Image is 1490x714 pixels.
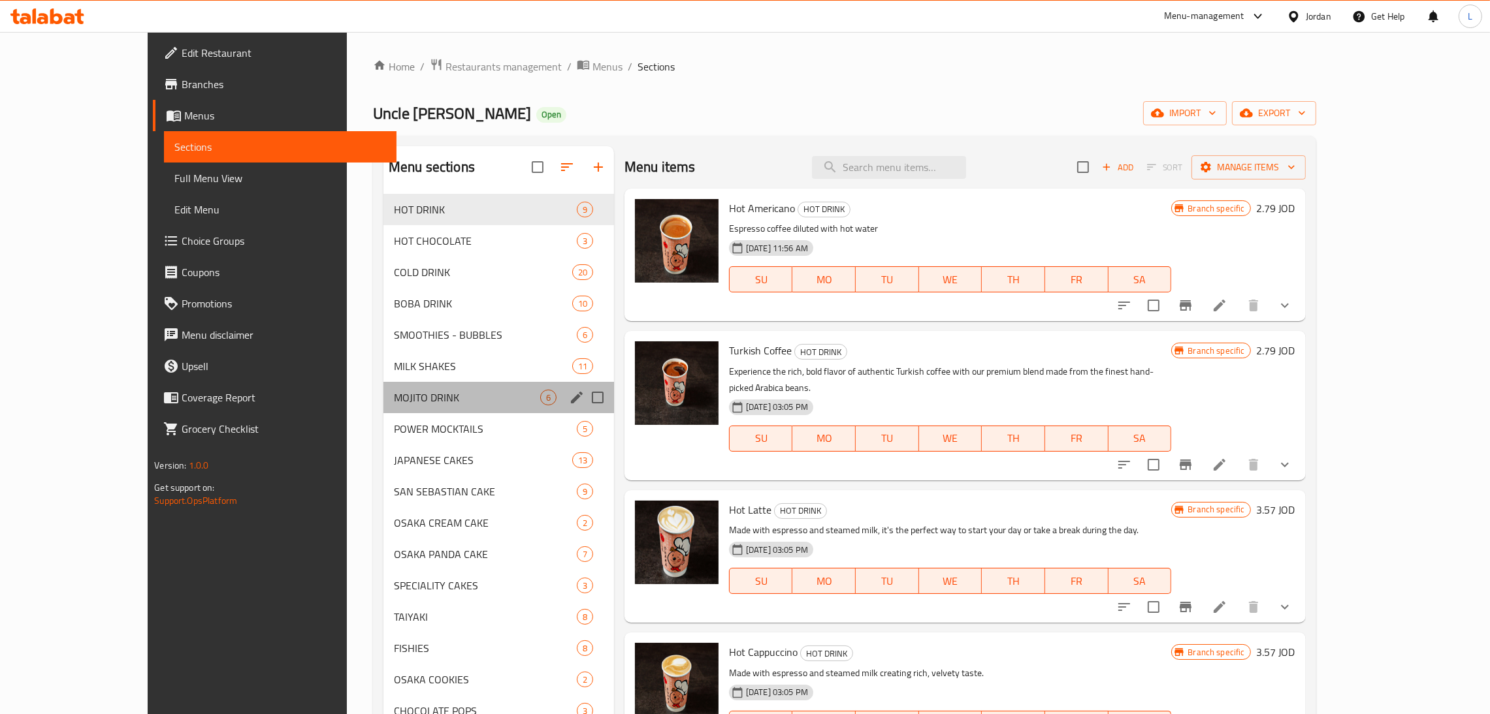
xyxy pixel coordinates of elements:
[1109,568,1172,594] button: SA
[735,270,788,289] span: SU
[861,270,914,289] span: TU
[572,452,593,468] div: items
[919,568,982,594] button: WE
[430,58,562,75] a: Restaurants management
[1170,290,1201,321] button: Branch-specific-item
[153,37,397,69] a: Edit Restaurant
[394,296,572,311] span: BOBA DRINK
[577,233,593,249] div: items
[567,59,572,74] li: /
[420,59,425,74] li: /
[1238,290,1269,321] button: delete
[394,546,577,562] span: OSAKA PANDA CAKE
[729,522,1171,538] p: Made with espresso and steamed milk, it's the perfect way to start your day or take a break durin...
[577,202,593,217] div: items
[153,225,397,256] a: Choice Groups
[1109,426,1172,452] button: SA
[795,345,847,360] span: HOT DRINK
[153,319,397,350] a: Menu disclaimer
[394,264,572,280] span: COLD DRINK
[1045,266,1109,292] button: FR
[577,204,592,216] span: 9
[153,288,397,319] a: Promotions
[1202,159,1295,176] span: Manage items
[182,327,386,343] span: Menu disclaimer
[573,454,592,467] span: 13
[174,202,386,217] span: Edit Menu
[164,194,397,225] a: Edit Menu
[182,296,386,311] span: Promotions
[383,256,614,288] div: COLD DRINK20
[729,364,1171,396] p: Experience the rich, bold flavor of authentic Turkish coffee with our premium blend made from the...
[1139,157,1191,178] span: Select section first
[1256,199,1295,217] h6: 2.79 JOD
[383,194,614,225] div: HOT DRINK9
[1182,202,1250,215] span: Branch specific
[164,131,397,163] a: Sections
[856,426,919,452] button: TU
[394,358,572,374] span: MILK SHAKES
[792,426,856,452] button: MO
[1212,298,1227,313] a: Edit menu item
[635,341,719,425] img: Turkish Coffee
[551,151,583,183] span: Sort sections
[445,59,562,74] span: Restaurants management
[798,270,850,289] span: MO
[1277,298,1293,313] svg: Show Choices
[1277,599,1293,615] svg: Show Choices
[572,358,593,374] div: items
[182,233,386,249] span: Choice Groups
[729,642,798,662] span: Hot Cappuccino
[577,327,593,343] div: items
[1097,157,1139,178] button: Add
[1256,501,1295,519] h6: 3.57 JOD
[729,198,795,218] span: Hot Americano
[583,151,614,183] button: Add section
[577,609,593,625] div: items
[540,390,557,405] div: items
[638,59,675,74] span: Sections
[153,256,397,288] a: Coupons
[1269,591,1301,623] button: show more
[394,390,540,405] span: MOJITO DRINK
[735,429,788,448] span: SU
[577,517,592,529] span: 2
[373,99,531,128] span: Uncle [PERSON_NAME]
[577,484,593,499] div: items
[1242,105,1306,121] span: export
[1114,270,1167,289] span: SA
[541,392,556,404] span: 6
[982,266,1045,292] button: TH
[383,570,614,601] div: SPECIALITY CAKES3
[567,388,587,407] button: edit
[577,58,623,75] a: Menus
[394,421,577,437] span: POWER MOCKTAILS
[735,572,788,591] span: SU
[1109,290,1140,321] button: sort-choices
[982,426,1045,452] button: TH
[798,202,850,217] span: HOT DRINK
[383,225,614,256] div: HOT CHOCOLATE3
[577,423,592,435] span: 5
[1468,9,1472,23] span: L
[394,578,577,593] div: SPECIALITY CAKES
[1050,270,1103,289] span: FR
[1170,449,1201,480] button: Branch-specific-item
[577,329,592,341] span: 6
[394,609,577,625] span: TAIYAKI
[592,59,623,74] span: Menus
[394,640,577,656] span: FISHIES
[182,390,386,405] span: Coverage Report
[919,266,982,292] button: WE
[536,109,566,120] span: Open
[577,578,593,593] div: items
[861,429,914,448] span: TU
[383,350,614,382] div: MILK SHAKES11
[153,69,397,100] a: Branches
[624,157,696,177] h2: Menu items
[1069,153,1097,181] span: Select section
